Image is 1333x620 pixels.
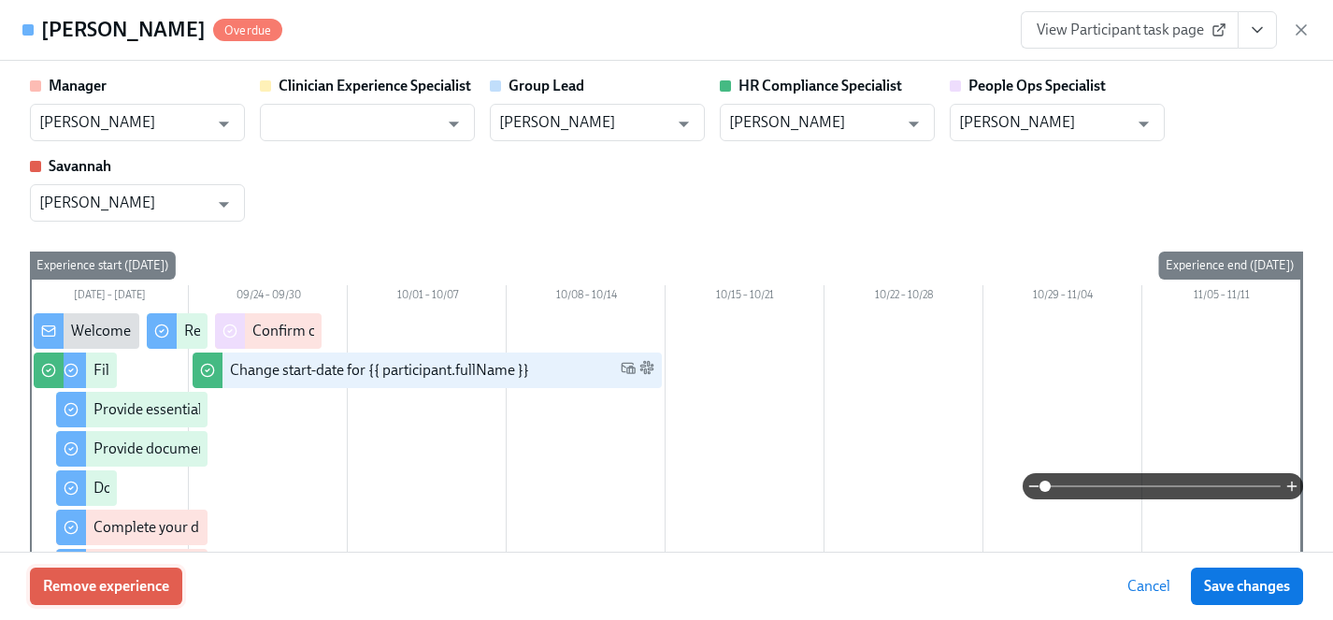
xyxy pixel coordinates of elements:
strong: Clinician Experience Specialist [279,77,471,94]
span: Cancel [1127,577,1170,596]
span: Remove experience [43,577,169,596]
h4: [PERSON_NAME] [41,16,206,44]
strong: Manager [49,77,107,94]
button: View task page [1238,11,1277,49]
div: Provide documents for your I9 verification [93,439,362,459]
strong: Savannah [49,157,111,175]
button: Open [899,109,928,138]
div: [DATE] – [DATE] [30,285,189,310]
span: Work Email [621,360,636,382]
div: 09/24 – 09/30 [189,285,348,310]
div: 10/08 – 10/14 [507,285,666,310]
button: Cancel [1114,568,1183,605]
div: Experience end ([DATE]) [1158,252,1301,280]
div: 10/15 – 10/21 [666,285,824,310]
div: Change start-date for {{ participant.fullName }} [230,360,529,381]
div: Complete your drug screening [93,517,287,538]
button: Open [669,109,698,138]
div: 10/22 – 10/28 [824,285,983,310]
div: Experience start ([DATE]) [29,252,176,280]
button: Open [439,109,468,138]
strong: HR Compliance Specialist [738,77,902,94]
div: Confirm cleared by People Ops [252,321,450,341]
div: 10/29 – 11/04 [983,285,1142,310]
span: Overdue [213,23,282,37]
div: 11/05 – 11/11 [1142,285,1301,310]
div: Fill out the onboarding form [93,360,274,381]
span: Slack [639,360,654,382]
button: Open [209,190,238,219]
span: View Participant task page [1037,21,1223,39]
a: View Participant task page [1021,11,1239,49]
div: 10/01 – 10/07 [348,285,507,310]
button: Open [209,109,238,138]
span: Save changes [1204,577,1290,596]
div: Provide essential professional documentation [93,399,385,420]
button: Open [1129,109,1158,138]
div: Welcome from the Charlie Health Compliance Team 👋 [71,321,423,341]
button: Save changes [1191,568,1303,605]
strong: People Ops Specialist [968,77,1106,94]
strong: Group Lead [509,77,584,94]
div: Request your equipment [184,321,341,341]
button: Remove experience [30,568,182,605]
